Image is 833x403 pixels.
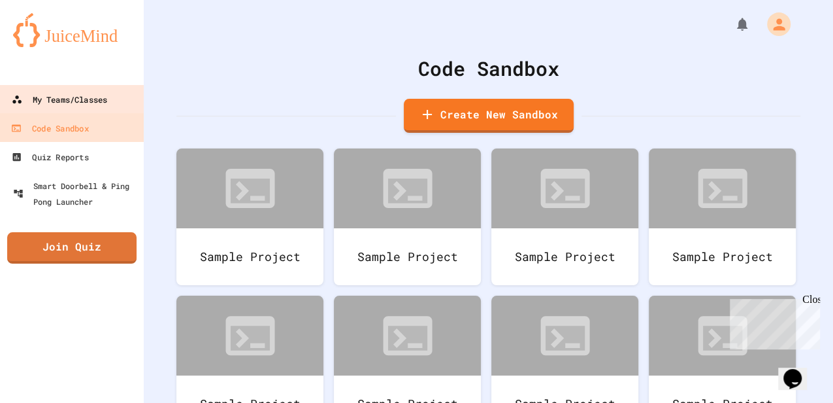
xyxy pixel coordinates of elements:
[11,149,88,166] div: Quiz Reports
[13,13,131,47] img: logo-orange.svg
[12,92,107,108] div: My Teams/Classes
[7,232,137,264] a: Join Quiz
[753,9,794,39] div: My Account
[176,54,800,83] div: Code Sandbox
[725,294,820,349] iframe: chat widget
[710,13,753,35] div: My Notifications
[5,5,90,83] div: Chat with us now!Close
[491,228,638,285] div: Sample Project
[176,228,323,285] div: Sample Project
[649,149,796,285] a: Sample Project
[13,178,139,209] div: Smart Doorbell & Ping Pong Launcher
[404,99,574,133] a: Create New Sandbox
[778,351,820,390] iframe: chat widget
[176,149,323,285] a: Sample Project
[334,149,481,285] a: Sample Project
[649,228,796,285] div: Sample Project
[11,120,89,137] div: Code Sandbox
[334,228,481,285] div: Sample Project
[491,149,638,285] a: Sample Project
